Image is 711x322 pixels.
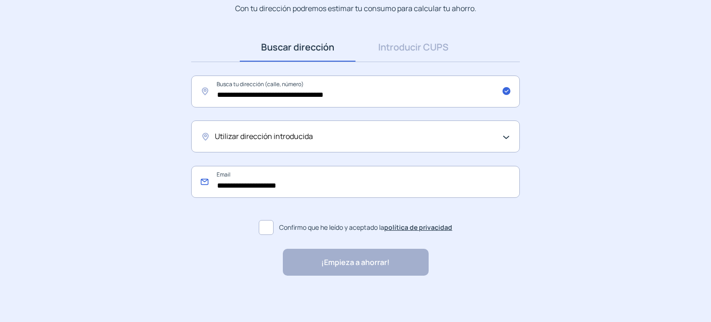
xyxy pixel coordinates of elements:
[384,223,452,232] a: política de privacidad
[279,222,452,233] span: Confirmo que he leído y aceptado la
[215,131,313,143] span: Utilizar dirección introducida
[240,33,355,62] a: Buscar dirección
[235,3,476,14] p: Con tu dirección podremos estimar tu consumo para calcular tu ahorro.
[355,33,471,62] a: Introducir CUPS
